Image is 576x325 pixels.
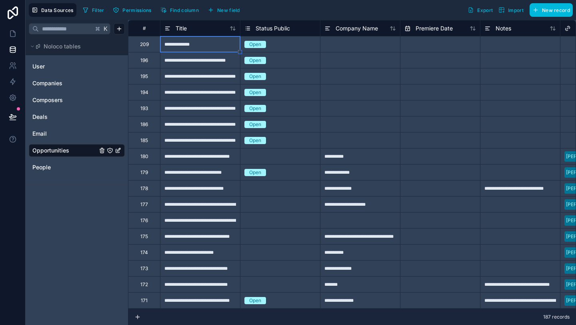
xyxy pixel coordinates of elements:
span: Status Public [256,24,290,32]
a: New record [526,3,573,17]
button: Export [465,3,496,17]
div: Companies [29,77,125,90]
span: Export [477,7,493,13]
div: Open [249,73,261,80]
div: 177 [140,201,148,208]
a: Opportunities [32,146,97,154]
div: People [29,161,125,174]
button: Find column [158,4,202,16]
span: User [32,62,45,70]
div: 194 [140,89,148,96]
span: Premiere Date [416,24,453,32]
span: K [103,26,108,32]
span: Composers [32,96,63,104]
div: 195 [140,73,148,80]
span: Filter [92,7,104,13]
span: New field [217,7,240,13]
div: 196 [140,57,148,64]
div: Opportunities [29,144,125,157]
div: 176 [140,217,148,224]
div: 193 [140,105,148,112]
span: Permissions [122,7,151,13]
div: Open [249,137,261,144]
button: New field [205,4,243,16]
span: Title [176,24,187,32]
div: 185 [140,137,148,144]
span: Deals [32,113,48,121]
div: Deals [29,110,125,123]
div: 178 [140,185,148,192]
div: Composers [29,94,125,106]
button: Filter [80,4,107,16]
a: User [32,62,97,70]
div: Open [249,105,261,112]
div: 174 [140,249,148,256]
button: Import [496,3,526,17]
span: People [32,163,51,171]
div: Open [249,121,261,128]
span: Email [32,130,47,138]
span: Company Name [336,24,378,32]
div: Open [249,169,261,176]
button: New record [530,3,573,17]
button: Noloco tables [29,41,120,52]
div: 175 [140,233,148,240]
div: Open [249,41,261,48]
div: Open [249,297,261,304]
a: People [32,163,97,171]
div: 172 [140,281,148,288]
div: 186 [140,121,148,128]
div: Email [29,127,125,140]
span: New record [542,7,570,13]
div: Open [249,89,261,96]
a: Companies [32,79,97,87]
span: Data Sources [41,7,74,13]
span: Companies [32,79,62,87]
button: Data Sources [29,3,76,17]
span: 187 records [543,314,570,320]
div: # [134,25,154,31]
a: Deals [32,113,97,121]
div: 179 [140,169,148,176]
a: Permissions [110,4,157,16]
a: Composers [32,96,97,104]
div: 180 [140,153,148,160]
div: User [29,60,125,73]
span: Find column [170,7,199,13]
div: Open [249,57,261,64]
div: 171 [141,297,148,304]
span: Notes [496,24,511,32]
span: Import [508,7,524,13]
span: Opportunities [32,146,69,154]
span: Noloco tables [44,42,81,50]
button: Permissions [110,4,154,16]
div: 173 [140,265,148,272]
a: Email [32,130,97,138]
div: 209 [140,41,149,48]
